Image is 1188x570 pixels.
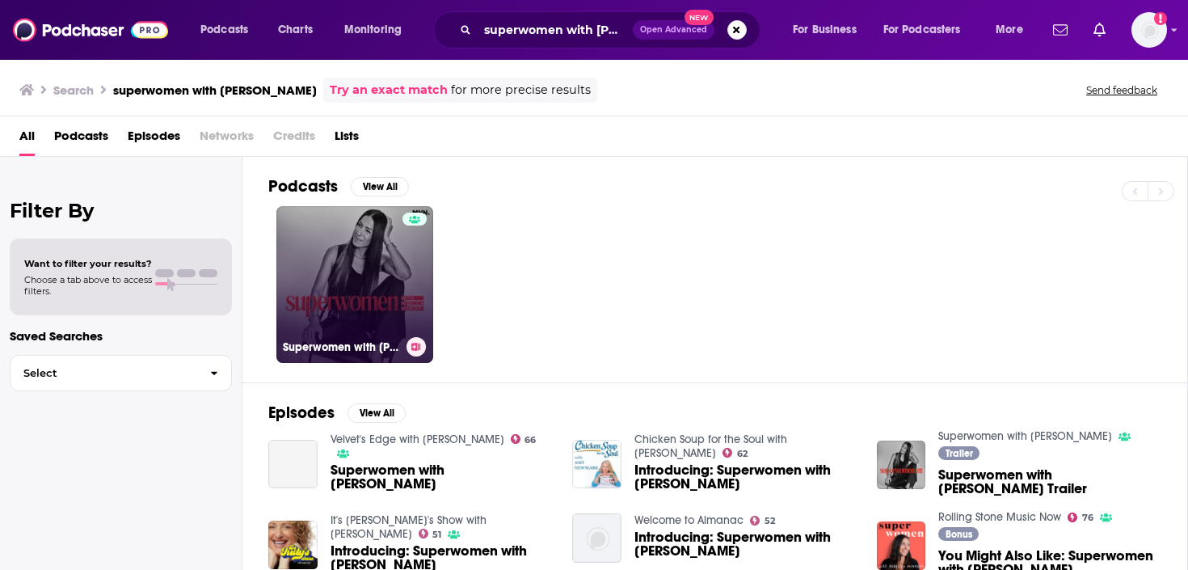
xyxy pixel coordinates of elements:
span: 51 [432,531,441,538]
span: Networks [200,123,254,156]
button: open menu [189,17,269,43]
a: 51 [419,529,442,538]
span: for more precise results [451,81,591,99]
span: Podcasts [200,19,248,41]
a: Superwomen with Rebecca Minkoff [268,440,318,489]
img: Introducing: Superwomen with Rebecca Minkoff [268,521,318,570]
button: open menu [781,17,877,43]
img: Introducing: Superwomen with Rebecca Minkoff [572,440,621,489]
span: 52 [765,517,775,525]
a: Episodes [128,123,180,156]
span: Introducing: Superwomen with [PERSON_NAME] [634,463,857,491]
a: 66 [511,434,537,444]
a: Podcasts [54,123,108,156]
a: Superwomen with Rebecca Minkoff [938,429,1112,443]
img: User Profile [1131,12,1167,48]
a: Charts [268,17,322,43]
span: 62 [737,450,748,458]
h2: Episodes [268,403,335,423]
button: Show profile menu [1131,12,1167,48]
a: Superwomen with Rebecca Minkoff Trailer [938,468,1161,496]
a: 52 [750,516,775,526]
input: Search podcasts, credits, & more... [478,17,633,43]
h3: Search [53,82,94,98]
svg: Add a profile image [1154,12,1167,25]
a: EpisodesView All [268,403,406,423]
span: Charts [278,19,313,41]
button: View All [351,177,409,196]
a: Try an exact match [330,81,448,99]
a: PodcastsView All [268,176,409,196]
a: Introducing: Superwomen with Rebecca Minkoff [634,463,857,491]
a: Show notifications dropdown [1087,16,1112,44]
a: Velvet's Edge with Kelly Henderson [331,433,504,446]
span: Select [11,368,197,378]
span: For Business [793,19,857,41]
a: Introducing: Superwomen with Rebecca Minkoff [634,530,857,558]
span: Choose a tab above to access filters. [24,274,152,297]
a: Welcome to Almanac [634,513,744,527]
div: Search podcasts, credits, & more... [449,11,776,49]
img: Podchaser - Follow, Share and Rate Podcasts [13,15,168,45]
button: open menu [984,17,1043,43]
button: View All [348,403,406,423]
a: All [19,123,35,156]
span: Credits [273,123,315,156]
span: Logged in as SolComms [1131,12,1167,48]
span: New [685,10,714,25]
a: Chicken Soup for the Soul with Amy Newmark [634,433,787,460]
span: Superwomen with [PERSON_NAME] [331,463,554,491]
a: 62 [722,448,748,458]
img: Superwomen with Rebecca Minkoff Trailer [877,441,926,490]
button: Select [10,355,232,391]
span: More [996,19,1023,41]
span: Want to filter your results? [24,258,152,269]
button: open menu [873,17,984,43]
p: Saved Searches [10,328,232,344]
span: Trailer [946,449,973,458]
a: Superwomen with Rebecca Minkoff [331,463,554,491]
a: Lists [335,123,359,156]
a: 76 [1068,513,1093,522]
a: It's Judy's Show with Judy Gold [331,513,487,541]
img: Introducing: Superwomen with Rebecca Minkoff [572,513,621,563]
h2: Filter By [10,199,232,222]
button: Open AdvancedNew [633,20,714,40]
span: Superwomen with [PERSON_NAME] Trailer [938,468,1161,496]
h3: Superwomen with [PERSON_NAME] [283,340,400,354]
span: 66 [524,437,536,444]
span: Introducing: Superwomen with [PERSON_NAME] [634,530,857,558]
span: For Podcasters [883,19,961,41]
h2: Podcasts [268,176,338,196]
a: Rolling Stone Music Now [938,510,1061,524]
span: Bonus [946,530,972,539]
span: 76 [1082,514,1093,521]
span: Open Advanced [640,26,707,34]
a: Superwomen with [PERSON_NAME] [276,206,433,363]
button: open menu [333,17,423,43]
h3: superwomen with [PERSON_NAME] [113,82,317,98]
button: Send feedback [1081,83,1162,97]
a: Show notifications dropdown [1047,16,1074,44]
span: Monitoring [344,19,402,41]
